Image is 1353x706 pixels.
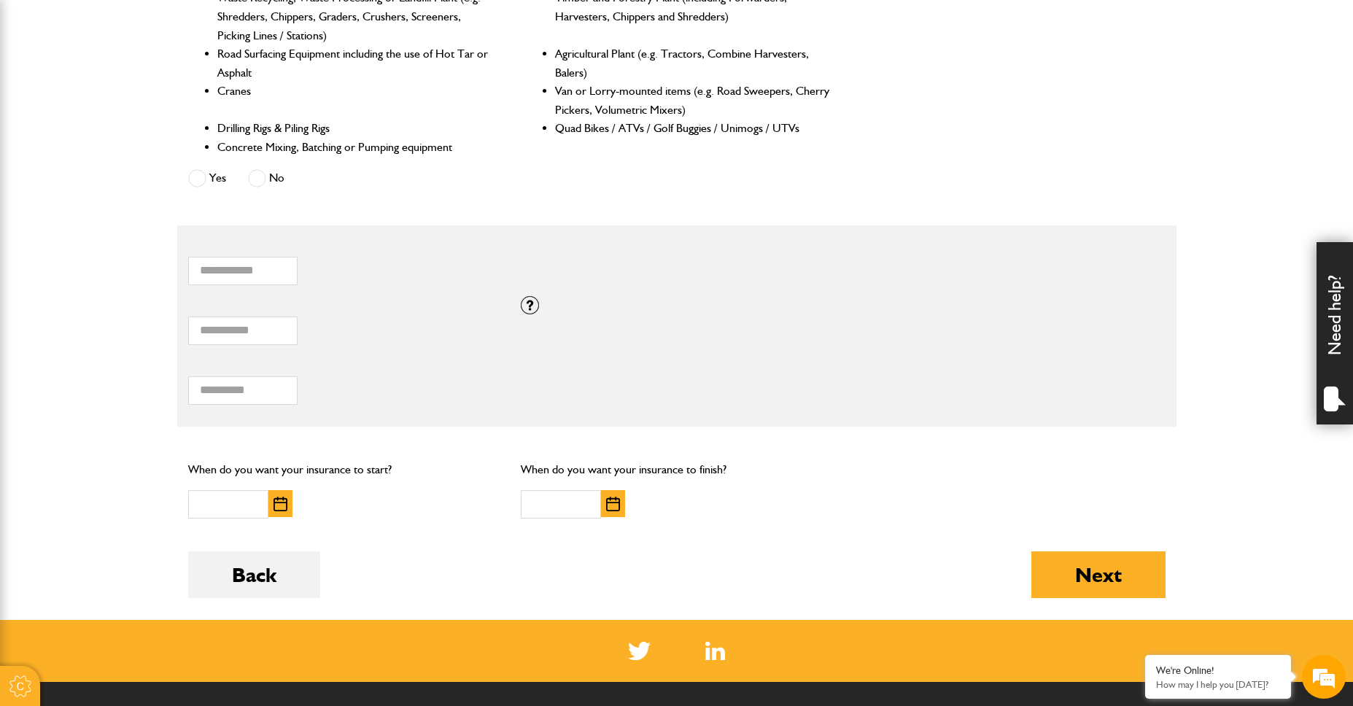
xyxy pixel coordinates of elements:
[606,497,620,511] img: Choose date
[19,178,266,210] input: Enter your email address
[188,169,226,187] label: Yes
[198,449,265,469] em: Start Chat
[555,119,831,138] li: Quad Bikes / ATVs / Golf Buggies / Unimogs / UTVs
[1317,242,1353,424] div: Need help?
[239,7,274,42] div: Minimize live chat window
[248,169,284,187] label: No
[521,460,832,479] p: When do you want your insurance to finish?
[705,642,725,660] a: LinkedIn
[1156,664,1280,677] div: We're Online!
[188,460,500,479] p: When do you want your insurance to start?
[274,497,287,511] img: Choose date
[19,221,266,253] input: Enter your phone number
[19,264,266,437] textarea: Type your message and hit 'Enter'
[555,44,831,82] li: Agricultural Plant (e.g. Tractors, Combine Harvesters, Balers)
[76,82,245,101] div: Chat with us now
[705,642,725,660] img: Linked In
[555,82,831,119] li: Van or Lorry-mounted items (e.g. Road Sweepers, Cherry Pickers, Volumetric Mixers)
[188,551,320,598] button: Back
[217,119,494,138] li: Drilling Rigs & Piling Rigs
[628,642,651,660] img: Twitter
[217,82,494,119] li: Cranes
[1156,679,1280,690] p: How may I help you today?
[217,44,494,82] li: Road Surfacing Equipment including the use of Hot Tar or Asphalt
[1031,551,1166,598] button: Next
[217,138,494,157] li: Concrete Mixing, Batching or Pumping equipment
[19,135,266,167] input: Enter your last name
[25,81,61,101] img: d_20077148190_company_1631870298795_20077148190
